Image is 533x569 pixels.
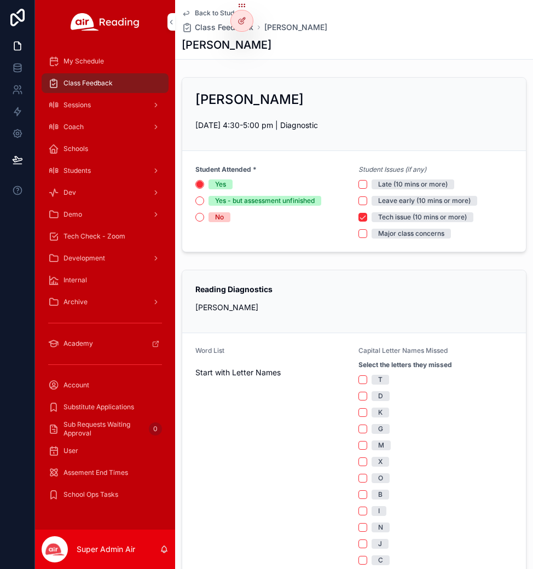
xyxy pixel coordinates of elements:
div: D [378,391,383,401]
a: Sub Requests Waiting Approval0 [42,419,169,439]
a: Assement End Times [42,463,169,483]
span: Class Feedback [63,79,113,88]
span: Substitute Applications [63,403,134,411]
span: Dev [63,188,76,197]
a: Schools [42,139,169,159]
p: Super Admin Air [77,544,135,555]
a: Academy [42,334,169,353]
div: scrollable content [35,44,175,519]
span: Demo [63,210,82,219]
div: B [378,490,383,500]
span: Academy [63,339,93,348]
span: Account [63,381,89,390]
a: Class Feedback [42,73,169,93]
a: Archive [42,292,169,312]
span: Word List [195,346,224,355]
span: Class Feedback [195,22,253,33]
p: [DATE] 4:30-5:00 pm | Diagnostic [195,119,513,131]
a: School Ops Tasks [42,485,169,504]
div: Yes [215,179,226,189]
div: O [378,473,383,483]
span: Internal [63,276,87,284]
a: Development [42,248,169,268]
a: Internal [42,270,169,290]
div: Leave early (10 mins or more) [378,196,471,206]
a: Substitute Applications [42,397,169,417]
a: My Schedule [42,51,169,71]
img: App logo [71,13,140,31]
div: K [378,408,383,417]
strong: Select the letters they missed [358,361,452,369]
a: [PERSON_NAME] [264,22,327,33]
em: Student Issues (if any) [358,165,426,174]
strong: Reading Diagnostics [195,284,273,294]
span: Back to Students [195,9,247,18]
a: Account [42,375,169,395]
strong: Student Attended * [195,165,257,174]
span: Assement End Times [63,468,128,477]
span: Schools [63,144,88,153]
span: Start with Letter Names [195,367,350,378]
span: My Schedule [63,57,104,66]
a: Demo [42,205,169,224]
span: Sessions [63,101,91,109]
div: C [378,555,383,565]
div: N [378,522,383,532]
a: Coach [42,117,169,137]
span: Capital Letter Names Missed [358,346,448,355]
span: Development [63,254,105,263]
h2: [PERSON_NAME] [195,91,304,108]
a: Class Feedback [182,22,253,33]
div: G [378,424,383,434]
div: No [215,212,224,222]
span: Archive [63,298,88,306]
a: Tech Check - Zoom [42,227,169,246]
span: User [63,446,78,455]
span: Coach [63,123,84,131]
a: User [42,441,169,461]
a: Students [42,161,169,181]
div: T [378,375,383,385]
span: School Ops Tasks [63,490,118,499]
div: I [378,506,380,516]
p: [PERSON_NAME] [195,301,513,313]
div: Major class concerns [378,229,444,239]
a: Sessions [42,95,169,115]
div: M [378,440,384,450]
span: Tech Check - Zoom [63,232,125,241]
div: J [378,539,382,549]
h1: [PERSON_NAME] [182,37,271,53]
div: X [378,457,383,467]
a: Dev [42,183,169,202]
span: Students [63,166,91,175]
a: Back to Students [182,9,247,18]
div: Late (10 mins or more) [378,179,448,189]
div: Yes - but assessment unfinished [215,196,315,206]
span: Sub Requests Waiting Approval [63,420,144,438]
div: 0 [149,422,162,436]
div: Tech issue (10 mins or more) [378,212,467,222]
